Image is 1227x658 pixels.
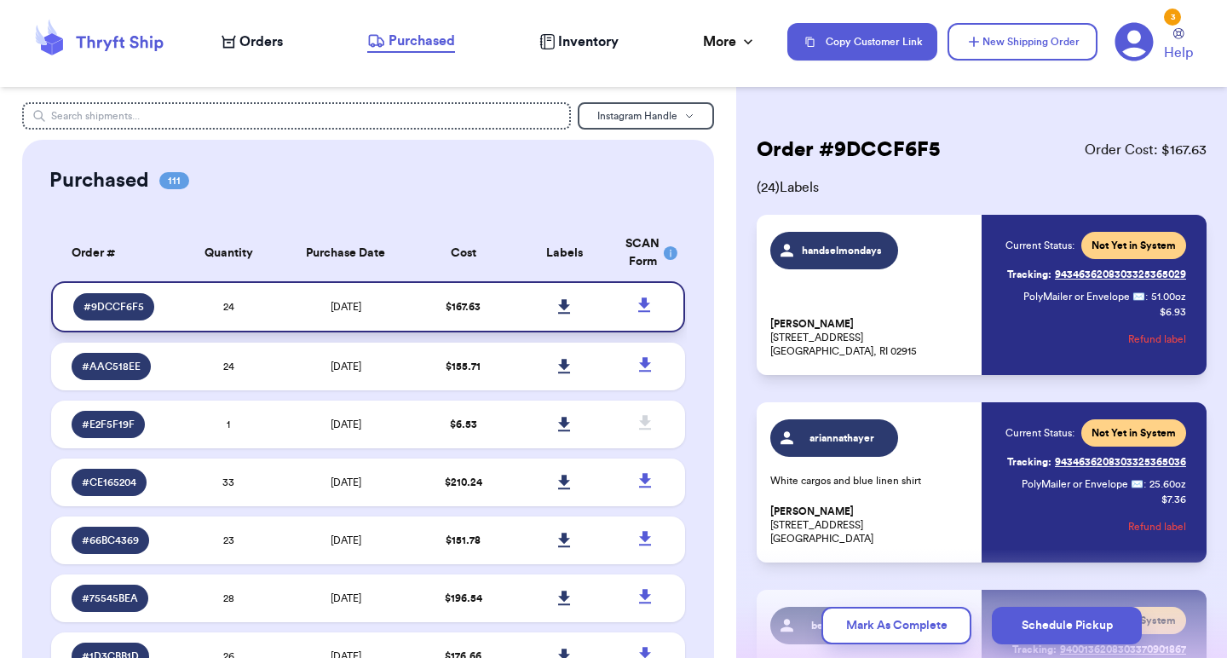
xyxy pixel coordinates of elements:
[703,32,757,52] div: More
[239,32,283,52] span: Orders
[446,535,481,545] span: $ 151.78
[1151,290,1186,303] span: 51.00 oz
[223,535,234,545] span: 23
[279,225,412,281] th: Purchase Date
[445,593,482,603] span: $ 196.54
[1007,448,1186,476] a: Tracking:9434636208303325365036
[331,361,361,372] span: [DATE]
[770,318,854,331] span: [PERSON_NAME]
[1164,9,1181,26] div: 3
[558,32,619,52] span: Inventory
[446,302,481,312] span: $ 167.63
[1092,426,1176,440] span: Not Yet in System
[222,477,234,488] span: 33
[514,225,615,281] th: Labels
[1007,455,1051,469] span: Tracking:
[770,474,971,488] p: White cargos and blue linen shirt
[787,23,937,61] button: Copy Customer Link
[1161,493,1186,506] p: $ 7.36
[82,592,138,605] span: # 75545BEA
[597,111,677,121] span: Instagram Handle
[1005,426,1074,440] span: Current Status:
[1145,290,1148,303] span: :
[222,32,283,52] a: Orders
[1160,305,1186,319] p: $ 6.93
[757,177,1207,198] span: ( 24 ) Labels
[1164,43,1193,63] span: Help
[1085,140,1207,160] span: Order Cost: $ 167.63
[82,418,135,431] span: # E2F5F19F
[757,136,940,164] h2: Order # 9DCCF6F5
[178,225,279,281] th: Quantity
[992,607,1142,644] button: Schedule Pickup
[802,244,883,257] span: handselmondays
[821,607,971,644] button: Mark As Complete
[49,167,149,194] h2: Purchased
[1092,239,1176,252] span: Not Yet in System
[331,302,361,312] span: [DATE]
[223,361,234,372] span: 24
[1143,477,1146,491] span: :
[539,32,619,52] a: Inventory
[22,102,571,130] input: Search shipments...
[770,505,971,545] p: [STREET_ADDRESS] [GEOGRAPHIC_DATA]
[802,431,883,445] span: ariannathayer
[625,235,665,271] div: SCAN Form
[446,361,481,372] span: $ 155.71
[450,419,477,430] span: $ 6.53
[445,477,482,488] span: $ 210.24
[1007,268,1051,281] span: Tracking:
[1128,508,1186,545] button: Refund label
[1023,291,1145,302] span: PolyMailer or Envelope ✉️
[51,225,178,281] th: Order #
[223,593,234,603] span: 28
[1164,28,1193,63] a: Help
[412,225,514,281] th: Cost
[1005,239,1074,252] span: Current Status:
[1007,261,1186,288] a: Tracking:9434636208303325365029
[948,23,1097,61] button: New Shipping Order
[223,302,234,312] span: 24
[367,31,455,53] a: Purchased
[82,360,141,373] span: # AAC518EE
[331,593,361,603] span: [DATE]
[1115,22,1154,61] a: 3
[227,419,230,430] span: 1
[84,300,144,314] span: # 9DCCF6F5
[578,102,714,130] button: Instagram Handle
[82,476,136,489] span: # CE165204
[331,477,361,488] span: [DATE]
[1022,479,1143,489] span: PolyMailer or Envelope ✉️
[1128,320,1186,358] button: Refund label
[1149,477,1186,491] span: 25.60 oz
[389,31,455,51] span: Purchased
[331,419,361,430] span: [DATE]
[770,505,854,518] span: [PERSON_NAME]
[770,317,971,358] p: [STREET_ADDRESS] [GEOGRAPHIC_DATA], RI 02915
[331,535,361,545] span: [DATE]
[82,534,139,547] span: # 66BC4369
[159,172,189,189] span: 111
